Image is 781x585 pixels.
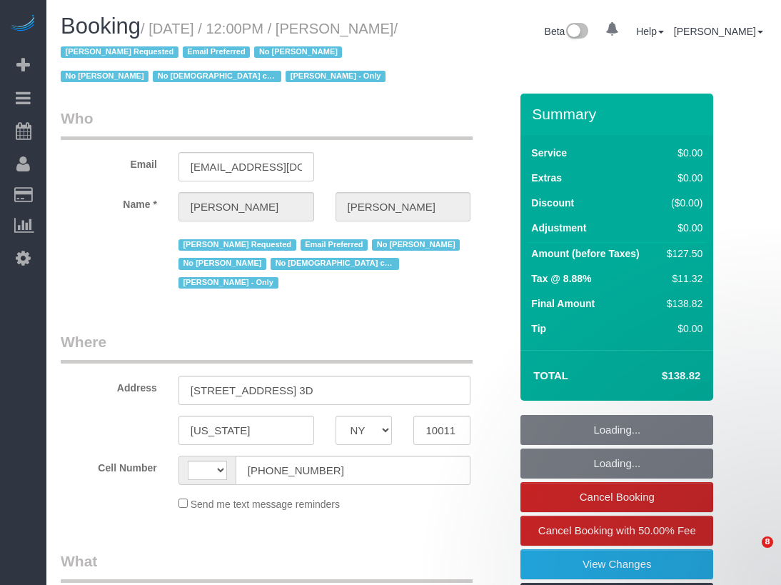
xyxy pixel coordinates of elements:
[301,239,368,251] span: Email Preferred
[336,192,471,221] input: Last Name
[531,196,574,210] label: Discount
[565,23,588,41] img: New interface
[762,536,773,548] span: 8
[50,376,168,395] label: Address
[619,370,700,382] h4: $138.82
[413,416,470,445] input: Zip Code
[61,46,178,58] span: [PERSON_NAME] Requested
[178,416,314,445] input: City
[661,196,702,210] div: ($0.00)
[531,271,591,286] label: Tax @ 8.88%
[531,296,595,311] label: Final Amount
[636,26,664,37] a: Help
[545,26,589,37] a: Beta
[661,246,702,261] div: $127.50
[178,258,266,269] span: No [PERSON_NAME]
[61,71,148,82] span: No [PERSON_NAME]
[153,71,281,82] span: No [DEMOGRAPHIC_DATA] cleaners
[661,171,702,185] div: $0.00
[178,152,314,181] input: Email
[61,551,473,583] legend: What
[61,21,398,85] small: / [DATE] / 12:00PM / [PERSON_NAME]
[532,106,706,122] h3: Summary
[674,26,763,37] a: [PERSON_NAME]
[61,14,141,39] span: Booking
[661,146,702,160] div: $0.00
[732,536,767,571] iframe: Intercom live chat
[271,258,399,269] span: No [DEMOGRAPHIC_DATA] cleaners
[661,221,702,235] div: $0.00
[531,246,639,261] label: Amount (before Taxes)
[531,221,586,235] label: Adjustment
[286,71,386,82] span: [PERSON_NAME] - Only
[372,239,460,251] span: No [PERSON_NAME]
[531,171,562,185] label: Extras
[191,499,340,510] span: Send me text message reminders
[50,152,168,171] label: Email
[520,549,713,579] a: View Changes
[9,14,37,34] img: Automaid Logo
[178,239,296,251] span: [PERSON_NAME] Requested
[61,21,398,85] span: /
[531,146,567,160] label: Service
[183,46,251,58] span: Email Preferred
[236,456,471,485] input: Cell Number
[661,321,702,336] div: $0.00
[661,296,702,311] div: $138.82
[178,192,314,221] input: First Name
[50,456,168,475] label: Cell Number
[50,192,168,211] label: Name *
[531,321,546,336] label: Tip
[661,271,702,286] div: $11.32
[178,277,278,289] span: [PERSON_NAME] - Only
[61,331,473,364] legend: Where
[254,46,342,58] span: No [PERSON_NAME]
[533,369,568,381] strong: Total
[61,108,473,140] legend: Who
